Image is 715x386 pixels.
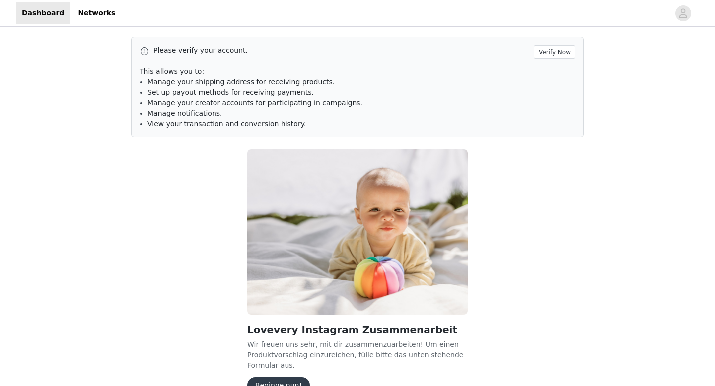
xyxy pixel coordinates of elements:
div: avatar [678,5,688,21]
p: Wir freuen uns sehr, mit dir zusammenzuarbeiten! Um einen Produktvorschlag einzureichen, fülle bi... [247,339,468,369]
button: Verify Now [534,45,575,59]
a: Networks [72,2,121,24]
h2: Lovevery Instagram Zusammenarbeit [247,322,468,337]
p: Please verify your account. [153,45,530,56]
span: Set up payout methods for receiving payments. [147,88,314,96]
span: View your transaction and conversion history. [147,120,306,128]
img: Lovevery Europe [247,149,468,315]
span: Manage your shipping address for receiving products. [147,78,335,86]
span: Manage notifications. [147,109,222,117]
span: Manage your creator accounts for participating in campaigns. [147,99,362,107]
p: This allows you to: [140,66,575,77]
a: Dashboard [16,2,70,24]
